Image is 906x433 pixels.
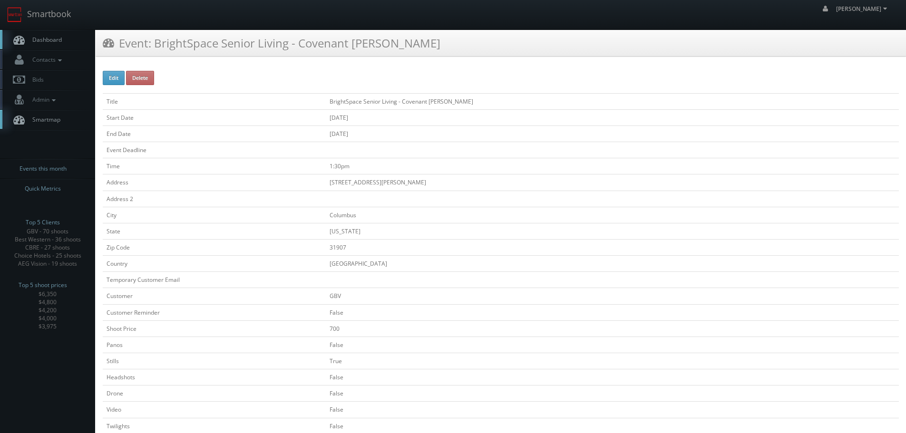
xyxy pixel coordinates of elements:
[836,5,890,13] span: [PERSON_NAME]
[126,71,154,85] button: Delete
[103,337,326,353] td: Panos
[103,385,326,402] td: Drone
[28,56,64,64] span: Contacts
[326,402,899,418] td: False
[326,93,899,109] td: BrightSpace Senior Living - Covenant [PERSON_NAME]
[26,218,60,227] span: Top 5 Clients
[103,207,326,223] td: City
[326,207,899,223] td: Columbus
[103,239,326,255] td: Zip Code
[103,369,326,385] td: Headshots
[103,109,326,125] td: Start Date
[28,96,58,104] span: Admin
[103,223,326,239] td: State
[326,320,899,337] td: 700
[326,369,899,385] td: False
[28,36,62,44] span: Dashboard
[326,385,899,402] td: False
[103,288,326,304] td: Customer
[19,164,67,173] span: Events this month
[326,288,899,304] td: GBV
[326,304,899,320] td: False
[103,142,326,158] td: Event Deadline
[103,93,326,109] td: Title
[19,280,67,290] span: Top 5 shoot prices
[103,71,125,85] button: Edit
[28,76,44,84] span: Bids
[103,158,326,174] td: Time
[103,402,326,418] td: Video
[103,174,326,191] td: Address
[103,353,326,369] td: Stills
[326,125,899,142] td: [DATE]
[103,256,326,272] td: Country
[326,337,899,353] td: False
[103,191,326,207] td: Address 2
[7,7,22,22] img: smartbook-logo.png
[326,256,899,272] td: [GEOGRAPHIC_DATA]
[326,239,899,255] td: 31907
[326,353,899,369] td: True
[25,184,61,193] span: Quick Metrics
[326,174,899,191] td: [STREET_ADDRESS][PERSON_NAME]
[326,109,899,125] td: [DATE]
[103,125,326,142] td: End Date
[326,223,899,239] td: [US_STATE]
[103,272,326,288] td: Temporary Customer Email
[103,35,440,51] h3: Event: BrightSpace Senior Living - Covenant [PERSON_NAME]
[103,320,326,337] td: Shoot Price
[326,158,899,174] td: 1:30pm
[103,304,326,320] td: Customer Reminder
[28,115,60,124] span: Smartmap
